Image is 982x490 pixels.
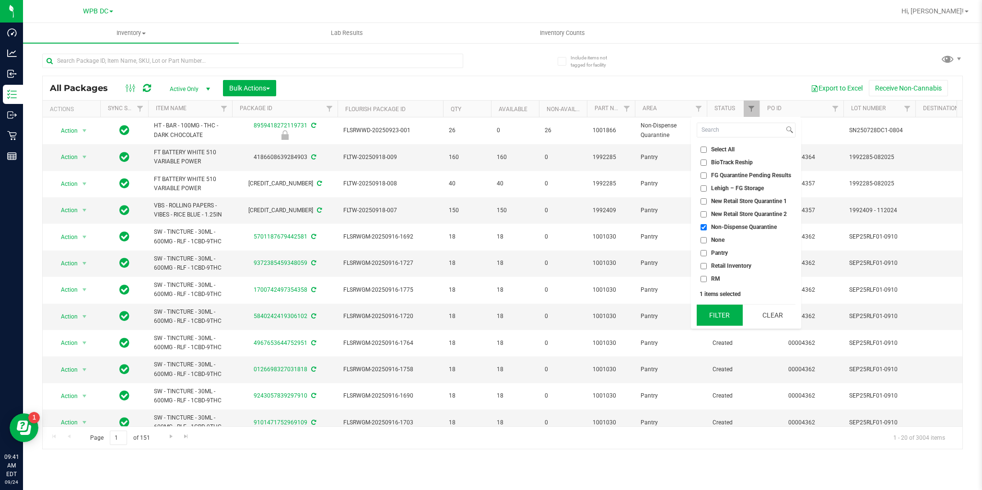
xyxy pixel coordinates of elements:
a: Filter [322,101,338,117]
div: [CREDIT_CARD_NUMBER] [231,179,339,188]
span: 0 [545,312,581,321]
button: Clear [749,305,795,326]
span: In Sync [119,124,129,137]
span: SEP25RLF01-0910 [849,285,910,295]
a: 00004362 [788,313,815,319]
span: Action [52,124,78,137]
span: SEP25RLF01-0910 [849,418,910,427]
span: Pantry [641,179,701,188]
span: HT - BAR - 100MG - THC - DARK CHOCOLATE [154,121,226,139]
a: 0126698327031818 [254,366,307,373]
span: Action [52,283,78,296]
span: Sync from Compliance System [310,340,316,346]
span: Action [52,177,78,191]
span: 1001030 [593,365,629,374]
span: Hi, [PERSON_NAME]! [901,7,964,15]
span: In Sync [119,150,129,164]
span: Non-Dispense Quarantine [711,224,777,230]
span: Pantry [641,312,701,321]
span: SW - TINCTURE - 30ML - 600MG - RLF - 1CBD-9THC [154,254,226,273]
span: 0 [545,418,581,427]
a: Lot Number [851,105,886,112]
span: Sync from Compliance System [310,233,316,240]
span: 18 [497,285,533,295]
span: SN250728DC1-0804 [849,126,910,135]
span: New Retail Store Quarantine 1 [711,198,787,204]
span: Sync from Compliance System [310,260,316,266]
span: Pantry [641,232,701,241]
span: WPB DC [83,7,108,15]
p: 09:41 AM EDT [4,453,19,479]
span: SEP25RLF01-0910 [849,259,910,268]
inline-svg: Inbound [7,69,17,79]
a: Status [714,105,735,112]
span: 18 [449,365,485,374]
span: 18 [497,365,533,374]
span: Inventory [23,29,239,37]
span: 0 [545,285,581,295]
span: SW - TINCTURE - 30ML - 600MG - RLF - 1CBD-9THC [154,360,226,378]
span: Sync from Compliance System [310,122,316,129]
a: Available [499,106,527,113]
span: select [79,389,91,403]
span: 1001030 [593,391,629,400]
span: Pantry [641,365,701,374]
span: 0 [497,126,533,135]
input: RM [701,276,707,282]
span: Non-Dispense Quarantine [641,121,701,139]
a: Part Number [595,105,633,112]
span: 18 [449,418,485,427]
span: Pantry [641,418,701,427]
span: SEP25RLF01-0910 [849,391,910,400]
input: New Retail Store Quarantine 2 [701,211,707,217]
span: Action [52,363,78,376]
a: Item Name [156,105,187,112]
span: VBS - ROLLING PAPERS - VIBES - RICE BLUE - 1.25IN [154,201,226,219]
span: Pantry [641,259,701,268]
span: 1992285 [593,153,629,162]
span: Action [52,416,78,429]
div: [CREDIT_CARD_NUMBER] [231,206,339,215]
span: 1992285-082025 [849,179,910,188]
span: SW - TINCTURE - 30ML - 600MG - RLF - 1CBD-9THC [154,334,226,352]
span: BioTrack Reship [711,160,753,165]
span: 40 [497,179,533,188]
a: 00004362 [788,392,815,399]
span: Include items not tagged for facility [571,54,619,68]
a: PO ID [767,105,782,112]
span: select [79,204,91,217]
span: In Sync [119,230,129,243]
span: FLSRWGM-20250916-1775 [343,285,437,295]
span: 1001030 [593,285,629,295]
span: Bulk Actions [229,84,270,92]
a: Area [643,105,657,112]
span: FLTW-20250918-007 [343,206,437,215]
span: select [79,310,91,323]
button: Receive Non-Cannabis [869,80,948,96]
span: Inventory Counts [527,29,598,37]
span: Select All [711,147,735,152]
span: 1992409 [593,206,629,215]
a: Filter [216,101,232,117]
span: select [79,177,91,191]
span: Pantry [711,250,728,256]
a: 9243057839297910 [254,392,307,399]
a: Filter [691,101,707,117]
span: In Sync [119,309,129,323]
span: SW - TINCTURE - 30ML - 600MG - RLF - 1CBD-9THC [154,228,226,246]
a: Inventory Counts [455,23,670,43]
span: In Sync [119,256,129,270]
span: 150 [497,206,533,215]
span: 0 [545,153,581,162]
a: 4967653644752951 [254,340,307,346]
inline-svg: Analytics [7,48,17,58]
span: 18 [449,312,485,321]
span: 150 [449,206,485,215]
a: Non-Available [547,106,589,113]
a: Filter [619,101,635,117]
span: 18 [497,418,533,427]
a: 00004362 [788,286,815,293]
span: Sync from Compliance System [310,313,316,319]
input: Select All [701,147,707,153]
span: select [79,230,91,244]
